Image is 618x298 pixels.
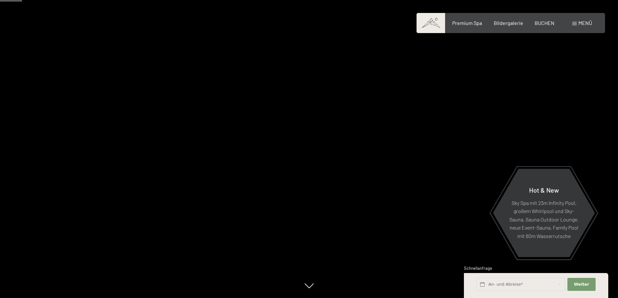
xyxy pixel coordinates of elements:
[574,281,589,287] span: Weiter
[578,20,592,26] span: Menü
[567,278,595,291] button: Weiter
[464,266,492,271] span: Schnellanfrage
[509,198,579,240] p: Sky Spa mit 23m Infinity Pool, großem Whirlpool und Sky-Sauna, Sauna Outdoor Lounge, neue Event-S...
[494,20,523,26] a: Bildergalerie
[535,20,554,26] a: BUCHEN
[452,20,482,26] a: Premium Spa
[492,168,595,257] a: Hot & New Sky Spa mit 23m Infinity Pool, großem Whirlpool und Sky-Sauna, Sauna Outdoor Lounge, ne...
[529,186,559,194] span: Hot & New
